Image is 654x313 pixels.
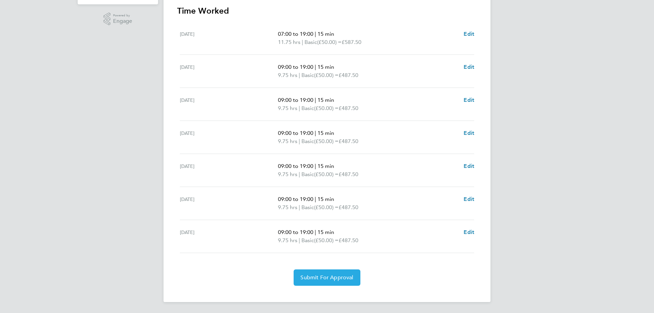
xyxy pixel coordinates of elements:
[315,31,316,37] span: |
[278,237,297,244] span: 9.75 hrs
[278,229,313,235] span: 09:00 to 19:00
[464,97,474,103] span: Edit
[464,163,474,169] span: Edit
[278,196,313,202] span: 09:00 to 19:00
[464,196,474,202] span: Edit
[113,18,132,24] span: Engage
[278,97,313,103] span: 09:00 to 19:00
[315,97,316,103] span: |
[180,195,278,212] div: [DATE]
[464,228,474,236] a: Edit
[317,31,334,37] span: 15 min
[339,138,358,144] span: £487.50
[299,204,300,210] span: |
[278,64,313,70] span: 09:00 to 19:00
[299,105,300,111] span: |
[301,170,314,178] span: Basic
[180,162,278,178] div: [DATE]
[315,64,316,70] span: |
[314,204,339,210] span: (£50.00) =
[278,72,297,78] span: 9.75 hrs
[301,203,314,212] span: Basic
[302,39,303,45] span: |
[464,96,474,104] a: Edit
[464,162,474,170] a: Edit
[317,130,334,136] span: 15 min
[104,13,133,26] a: Powered byEngage
[177,5,477,16] h3: Time Worked
[299,237,300,244] span: |
[301,71,314,79] span: Basic
[299,72,300,78] span: |
[464,130,474,136] span: Edit
[464,195,474,203] a: Edit
[300,274,353,281] span: Submit For Approval
[278,39,300,45] span: 11.75 hrs
[180,96,278,112] div: [DATE]
[317,97,334,103] span: 15 min
[113,13,132,18] span: Powered by
[315,229,316,235] span: |
[317,64,334,70] span: 15 min
[339,237,358,244] span: £487.50
[301,236,314,245] span: Basic
[180,30,278,46] div: [DATE]
[464,31,474,37] span: Edit
[464,229,474,235] span: Edit
[464,30,474,38] a: Edit
[314,171,339,177] span: (£50.00) =
[180,228,278,245] div: [DATE]
[301,137,314,145] span: Basic
[339,171,358,177] span: £487.50
[342,39,361,45] span: £587.50
[317,39,342,45] span: (£50.00) =
[317,229,334,235] span: 15 min
[464,63,474,71] a: Edit
[339,72,358,78] span: £487.50
[278,31,313,37] span: 07:00 to 19:00
[464,64,474,70] span: Edit
[315,196,316,202] span: |
[314,72,339,78] span: (£50.00) =
[180,129,278,145] div: [DATE]
[180,63,278,79] div: [DATE]
[278,138,297,144] span: 9.75 hrs
[278,105,297,111] span: 9.75 hrs
[278,204,297,210] span: 9.75 hrs
[315,163,316,169] span: |
[294,269,360,286] button: Submit For Approval
[299,171,300,177] span: |
[317,196,334,202] span: 15 min
[464,129,474,137] a: Edit
[278,130,313,136] span: 09:00 to 19:00
[314,237,339,244] span: (£50.00) =
[317,163,334,169] span: 15 min
[305,38,317,46] span: Basic
[299,138,300,144] span: |
[315,130,316,136] span: |
[314,138,339,144] span: (£50.00) =
[339,105,358,111] span: £487.50
[314,105,339,111] span: (£50.00) =
[301,104,314,112] span: Basic
[339,204,358,210] span: £487.50
[278,163,313,169] span: 09:00 to 19:00
[278,171,297,177] span: 9.75 hrs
